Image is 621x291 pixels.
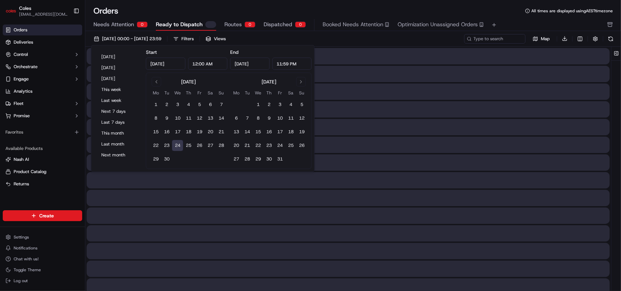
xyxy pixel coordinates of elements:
[275,99,285,110] button: 3
[231,126,242,137] button: 13
[253,140,264,151] button: 22
[296,89,307,96] th: Sunday
[5,181,79,187] a: Returns
[231,140,242,151] button: 20
[183,140,194,151] button: 25
[231,154,242,165] button: 27
[14,51,28,58] span: Control
[98,139,139,149] button: Last month
[216,89,227,96] th: Sunday
[14,234,29,240] span: Settings
[116,67,124,76] button: Start new chat
[64,99,109,106] span: API Documentation
[48,116,83,121] a: Powered byPylon
[264,126,275,137] button: 16
[3,254,82,264] button: Chat with us!
[98,96,139,105] button: Last week
[14,267,41,273] span: Toggle Theme
[55,96,112,109] a: 💻API Documentation
[98,52,139,62] button: [DATE]
[295,21,306,28] div: 0
[285,126,296,137] button: 18
[253,99,264,110] button: 1
[172,99,183,110] button: 3
[224,20,242,29] span: Routes
[150,99,161,110] button: 1
[194,113,205,124] button: 12
[161,113,172,124] button: 9
[19,5,31,12] span: Coles
[161,99,172,110] button: 2
[39,212,54,219] span: Create
[98,107,139,116] button: Next 7 days
[3,3,71,19] button: ColesColes[EMAIL_ADDRESS][DOMAIN_NAME]
[14,181,29,187] span: Returns
[231,113,242,124] button: 6
[216,126,227,137] button: 21
[172,126,183,137] button: 17
[194,140,205,151] button: 26
[150,89,161,96] th: Monday
[296,140,307,151] button: 26
[172,140,183,151] button: 24
[242,89,253,96] th: Tuesday
[264,140,275,151] button: 23
[91,34,164,44] button: [DATE] 00:00 - [DATE] 23:59
[3,61,82,72] button: Orchestrate
[275,126,285,137] button: 17
[156,20,203,29] span: Ready to Dispatch
[14,256,39,262] span: Chat with us!
[205,113,216,124] button: 13
[98,85,139,94] button: This week
[216,113,227,124] button: 14
[275,140,285,151] button: 24
[93,20,134,29] span: Needs Attention
[323,20,383,29] span: Booked Needs Attention
[606,34,616,44] button: Refresh
[150,126,161,137] button: 15
[146,49,157,55] label: Start
[296,126,307,137] button: 19
[264,99,275,110] button: 2
[161,154,172,165] button: 30
[3,210,82,221] button: Create
[19,12,68,17] button: [EMAIL_ADDRESS][DOMAIN_NAME]
[541,36,550,42] span: Map
[216,99,227,110] button: 7
[146,58,186,70] input: Date
[296,99,307,110] button: 5
[7,28,124,39] p: Welcome 👋
[188,58,227,70] input: Time
[18,44,123,51] input: Got a question? Start typing here...
[205,89,216,96] th: Saturday
[14,39,33,45] span: Deliveries
[14,245,38,251] span: Notifications
[3,179,82,189] button: Returns
[275,113,285,124] button: 10
[214,36,226,42] span: Views
[3,37,82,48] a: Deliveries
[296,77,306,87] button: Go to next month
[242,154,253,165] button: 28
[98,118,139,127] button: Last 7 days
[285,140,296,151] button: 25
[3,166,82,177] button: Product Catalog
[285,113,296,124] button: 11
[203,34,229,44] button: Views
[264,89,275,96] th: Thursday
[14,76,29,82] span: Engage
[14,64,38,70] span: Orchestrate
[3,143,82,154] div: Available Products
[14,156,29,163] span: Nash AI
[98,63,139,73] button: [DATE]
[3,49,82,60] button: Control
[68,116,83,121] span: Pylon
[14,113,30,119] span: Promise
[275,89,285,96] th: Friday
[253,126,264,137] button: 15
[181,36,194,42] div: Filters
[253,89,264,96] th: Wednesday
[172,89,183,96] th: Wednesday
[181,78,196,85] div: [DATE]
[275,154,285,165] button: 31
